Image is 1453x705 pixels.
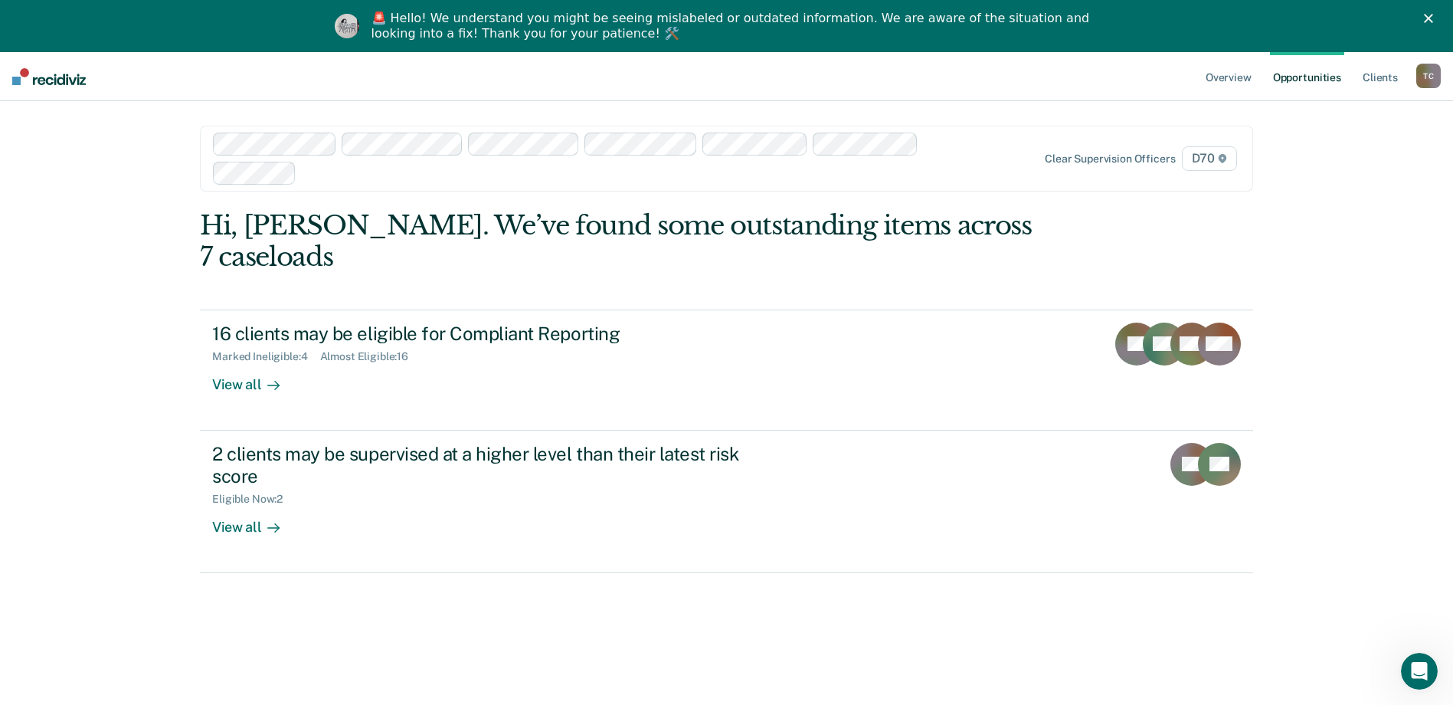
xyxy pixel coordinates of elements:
iframe: Intercom live chat [1401,653,1438,690]
div: T C [1416,64,1441,88]
div: 2 clients may be supervised at a higher level than their latest risk score [212,443,750,487]
div: Almost Eligible : 16 [320,350,421,363]
div: 🚨 Hello! We understand you might be seeing mislabeled or outdated information. We are aware of th... [371,11,1095,41]
a: 2 clients may be supervised at a higher level than their latest risk scoreEligible Now:2View all [200,431,1253,573]
a: Clients [1360,52,1401,101]
img: Recidiviz [12,68,86,85]
div: 16 clients may be eligible for Compliant Reporting [212,323,750,345]
a: Opportunities [1270,52,1344,101]
div: View all [212,506,298,536]
div: Clear supervision officers [1045,152,1175,166]
div: Hi, [PERSON_NAME]. We’ve found some outstanding items across 7 caseloads [200,210,1042,273]
div: View all [212,363,298,393]
button: TC [1416,64,1441,88]
a: Overview [1203,52,1255,101]
div: Close [1424,14,1439,23]
img: Profile image for Kim [335,14,359,38]
a: 16 clients may be eligible for Compliant ReportingMarked Ineligible:4Almost Eligible:16View all [200,310,1253,431]
div: Marked Ineligible : 4 [212,350,319,363]
div: Eligible Now : 2 [212,493,295,506]
span: D70 [1182,146,1237,171]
